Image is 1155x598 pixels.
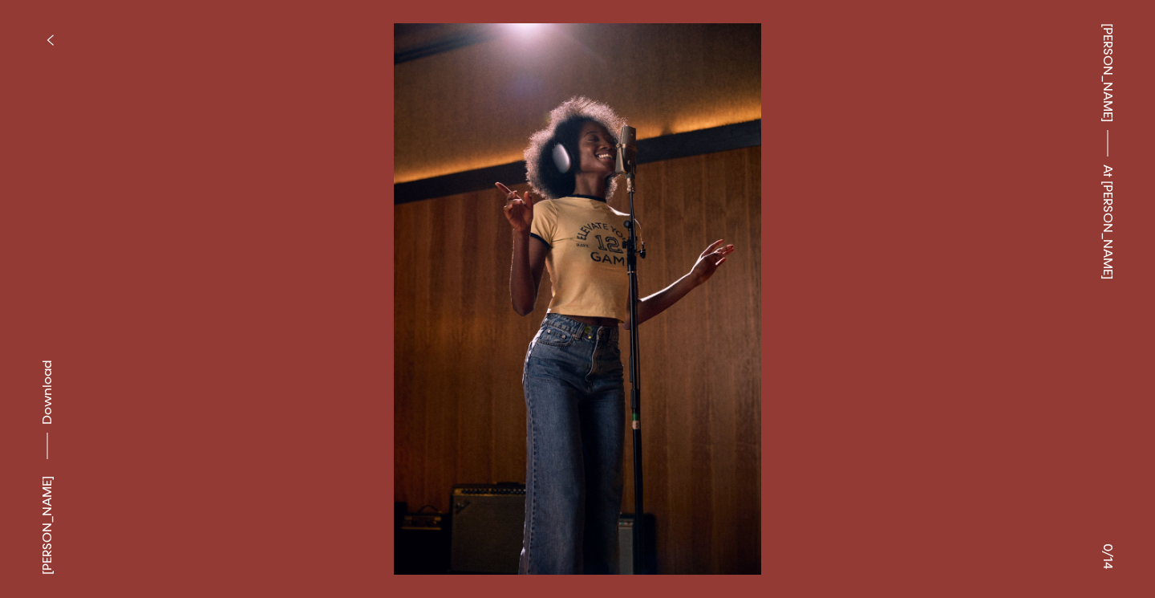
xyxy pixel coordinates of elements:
[38,476,57,575] div: [PERSON_NAME]
[1098,23,1117,122] a: [PERSON_NAME]
[39,360,55,425] span: Download
[1098,165,1117,279] span: At [PERSON_NAME]
[38,360,57,467] button: Download asset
